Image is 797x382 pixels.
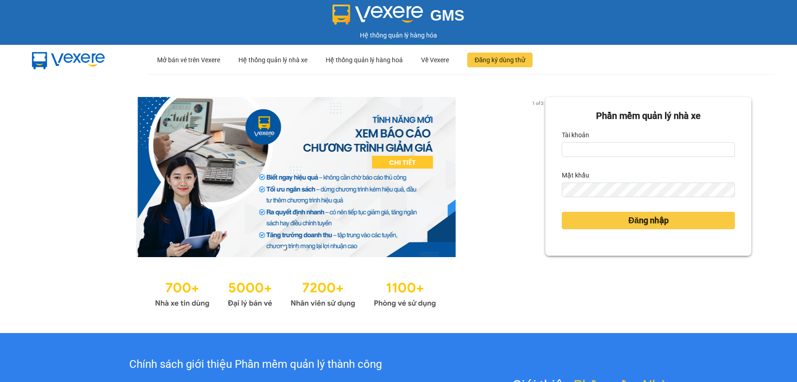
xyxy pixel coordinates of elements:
[294,246,297,250] li: slide item 2
[430,7,464,24] span: GMS
[305,246,308,250] li: slide item 3
[23,45,114,75] img: mbUUG5Q.png
[628,214,669,227] span: Đăng nhập
[46,97,58,257] button: previous slide / item
[157,45,220,75] div: Mở bán vé trên Vexere
[467,53,533,67] button: Đăng ký dùng thử
[475,55,525,65] span: Đăng ký dùng thử
[562,128,589,142] label: Tài khoản
[529,97,545,109] p: 1 of 3
[333,5,423,25] img: logo 2
[562,212,735,229] button: Đăng nhập
[421,45,449,75] div: Về Vexere
[562,109,735,123] div: Phần mềm quản lý nhà xe
[238,45,307,75] div: Hệ thống quản lý nhà xe
[155,275,436,310] img: Statistics.png
[533,97,545,257] button: next slide / item
[562,142,735,157] input: Tài khoản
[326,45,403,75] div: Hệ thống quản lý hàng hoá
[56,356,455,373] div: Chính sách giới thiệu Phần mềm quản lý thành công
[562,168,589,183] label: Mật khẩu
[2,30,795,40] div: Hệ thống quản lý hàng hóa
[562,183,735,197] input: Mật khẩu
[333,14,464,21] a: GMS
[283,246,286,250] li: slide item 1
